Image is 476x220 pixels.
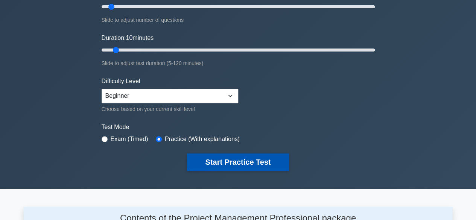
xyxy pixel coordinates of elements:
[102,77,140,86] label: Difficulty Level
[102,105,238,114] div: Choose based on your current skill level
[187,153,289,171] button: Start Practice Test
[165,135,240,144] label: Practice (With explanations)
[102,33,154,42] label: Duration: minutes
[126,35,132,41] span: 10
[102,59,375,68] div: Slide to adjust test duration (5-120 minutes)
[102,123,375,132] label: Test Mode
[102,15,375,24] div: Slide to adjust number of questions
[111,135,148,144] label: Exam (Timed)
